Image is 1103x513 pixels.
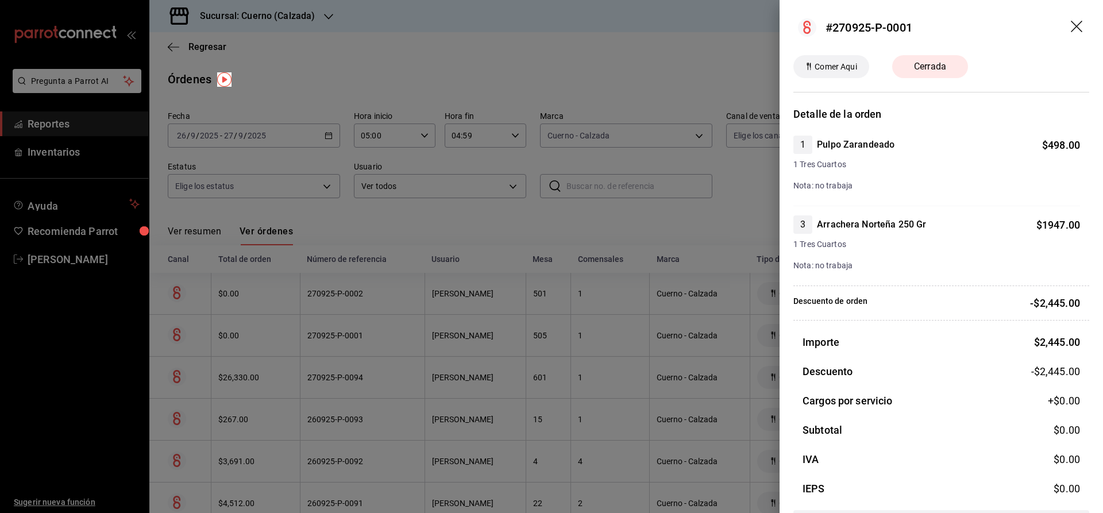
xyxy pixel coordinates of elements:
[817,138,894,152] h4: Pulpo Zarandeado
[793,295,867,311] p: Descuento de orden
[1054,483,1080,495] span: $ 0.00
[1048,393,1080,408] span: +$ 0.00
[907,60,953,74] span: Cerrada
[803,481,825,496] h3: IEPS
[793,218,812,232] span: 3
[793,159,1080,171] span: 1 Tres Cuartos
[826,19,912,36] div: #270925-P-0001
[803,452,819,467] h3: IVA
[1030,295,1080,311] p: -$2,445.00
[217,72,232,87] img: Tooltip marker
[817,218,926,232] h4: Arrachera Norteña 250 Gr
[793,138,812,152] span: 1
[1031,364,1080,379] span: -$2,445.00
[803,393,893,408] h3: Cargos por servicio
[1034,336,1080,348] span: $ 2,445.00
[1054,453,1080,465] span: $ 0.00
[793,106,1089,122] h3: Detalle de la orden
[793,238,1080,250] span: 1 Tres Cuartos
[793,261,853,270] span: Nota: no trabaja
[803,364,853,379] h3: Descuento
[803,334,839,350] h3: Importe
[1054,424,1080,436] span: $ 0.00
[810,61,861,73] span: Comer Aqui
[1071,21,1085,34] button: drag
[793,181,853,190] span: Nota: no trabaja
[803,422,842,438] h3: Subtotal
[1036,219,1080,231] span: $ 1947.00
[1042,139,1080,151] span: $ 498.00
